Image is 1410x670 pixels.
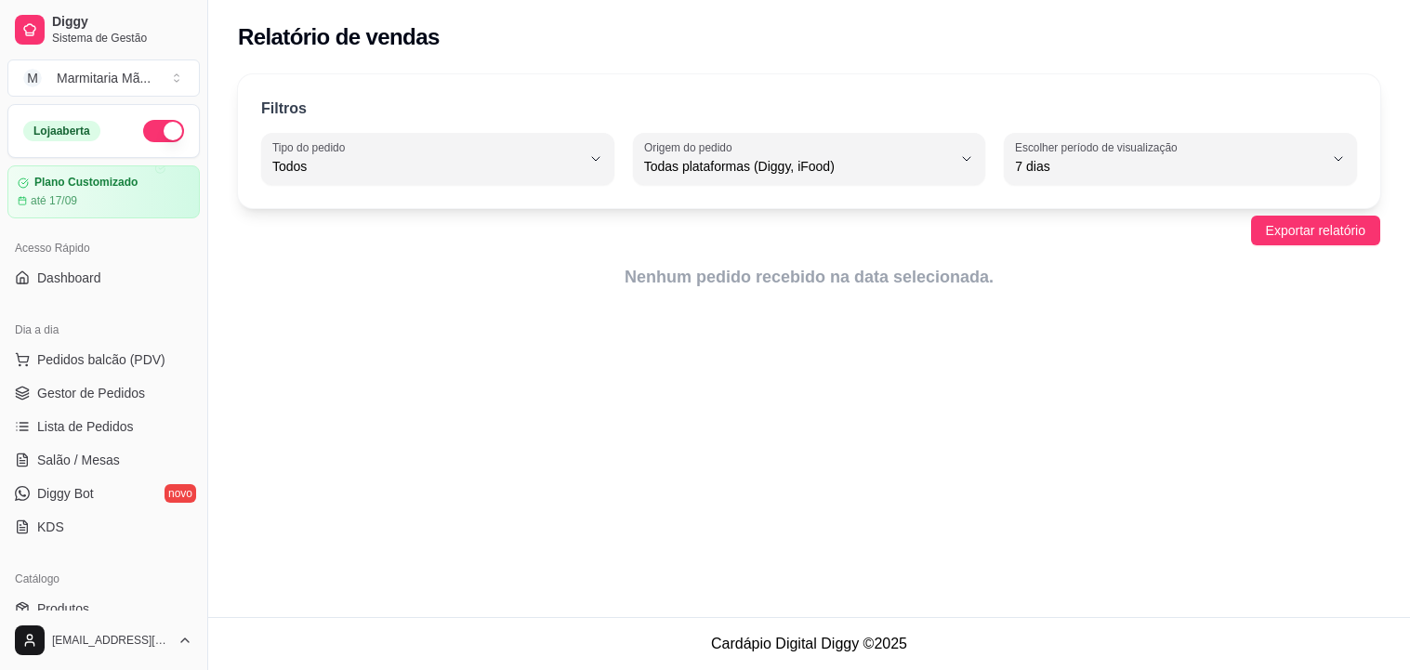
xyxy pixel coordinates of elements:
span: Exportar relatório [1266,220,1365,241]
a: Salão / Mesas [7,445,200,475]
div: Marmitaria Mã ... [57,69,151,87]
article: Plano Customizado [34,176,138,190]
button: Pedidos balcão (PDV) [7,345,200,374]
button: [EMAIL_ADDRESS][DOMAIN_NAME] [7,618,200,663]
a: Diggy Botnovo [7,479,200,508]
footer: Cardápio Digital Diggy © 2025 [208,617,1410,670]
span: [EMAIL_ADDRESS][DOMAIN_NAME] [52,633,170,648]
span: 7 dias [1015,157,1324,176]
span: Sistema de Gestão [52,31,192,46]
label: Tipo do pedido [272,139,351,155]
a: KDS [7,512,200,542]
a: DiggySistema de Gestão [7,7,200,52]
button: Origem do pedidoTodas plataformas (Diggy, iFood) [633,133,986,185]
button: Escolher período de visualização7 dias [1004,133,1357,185]
a: Gestor de Pedidos [7,378,200,408]
p: Filtros [261,98,307,120]
span: Dashboard [37,269,101,287]
span: Diggy [52,14,192,31]
span: Gestor de Pedidos [37,384,145,402]
span: Pedidos balcão (PDV) [37,350,165,369]
button: Alterar Status [143,120,184,142]
label: Origem do pedido [644,139,738,155]
span: KDS [37,518,64,536]
button: Tipo do pedidoTodos [261,133,614,185]
article: até 17/09 [31,193,77,208]
div: Dia a dia [7,315,200,345]
span: Produtos [37,599,89,618]
label: Escolher período de visualização [1015,139,1183,155]
span: Lista de Pedidos [37,417,134,436]
span: Diggy Bot [37,484,94,503]
article: Nenhum pedido recebido na data selecionada. [238,264,1380,290]
div: Loja aberta [23,121,100,141]
h2: Relatório de vendas [238,22,440,52]
a: Lista de Pedidos [7,412,200,441]
button: Select a team [7,59,200,97]
span: Todos [272,157,581,176]
span: M [23,69,42,87]
span: Salão / Mesas [37,451,120,469]
div: Acesso Rápido [7,233,200,263]
a: Plano Customizadoaté 17/09 [7,165,200,218]
span: Todas plataformas (Diggy, iFood) [644,157,953,176]
a: Produtos [7,594,200,624]
a: Dashboard [7,263,200,293]
button: Exportar relatório [1251,216,1380,245]
div: Catálogo [7,564,200,594]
